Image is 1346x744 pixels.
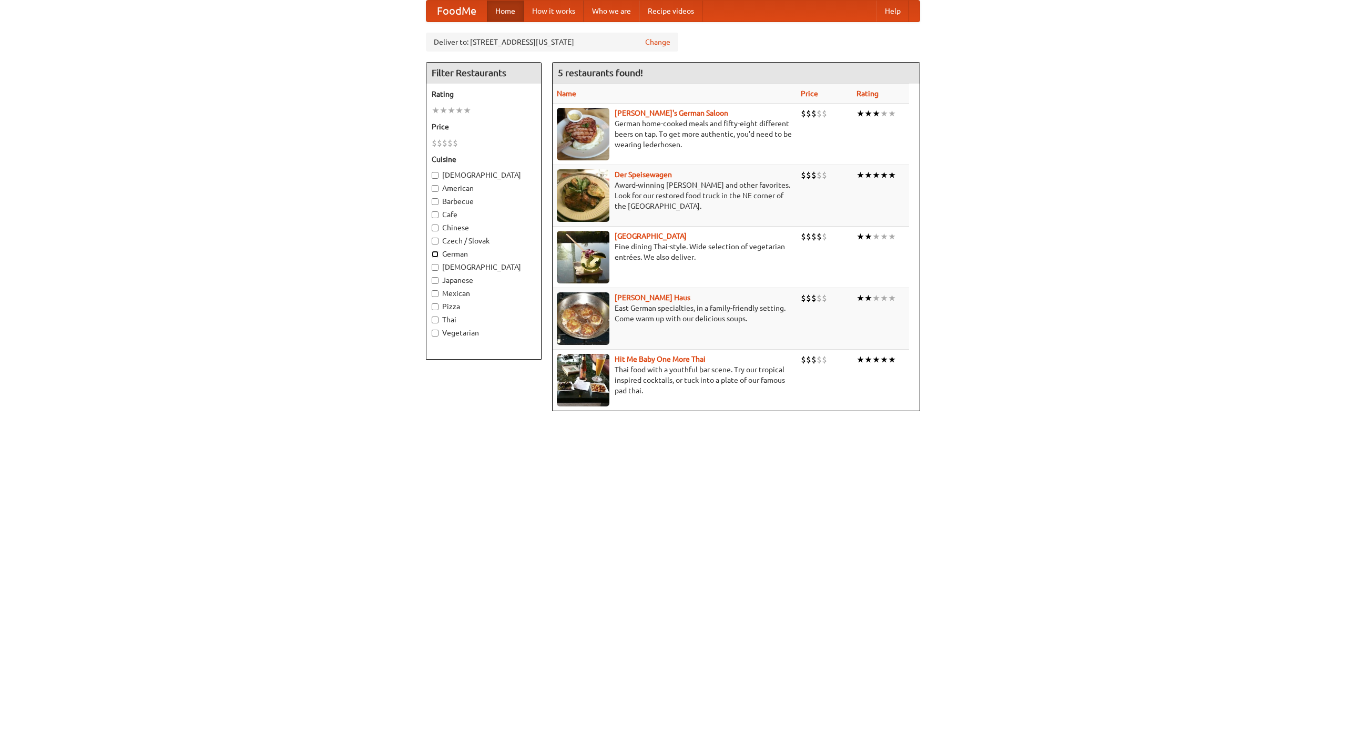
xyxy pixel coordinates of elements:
div: Deliver to: [STREET_ADDRESS][US_STATE] [426,33,678,52]
input: German [432,251,439,258]
li: ★ [440,105,447,116]
li: $ [817,231,822,242]
p: Award-winning [PERSON_NAME] and other favorites. Look for our restored food truck in the NE corne... [557,180,792,211]
input: [DEMOGRAPHIC_DATA] [432,264,439,271]
label: Japanese [432,275,536,286]
li: $ [822,108,827,119]
label: German [432,249,536,259]
li: ★ [864,169,872,181]
a: Der Speisewagen [615,170,672,179]
input: Thai [432,317,439,323]
p: East German specialties, in a family-friendly setting. Come warm up with our delicious soups. [557,303,792,324]
img: babythai.jpg [557,354,609,406]
li: ★ [455,105,463,116]
a: Recipe videos [639,1,702,22]
input: Barbecue [432,198,439,205]
a: Home [487,1,524,22]
a: Price [801,89,818,98]
li: $ [806,292,811,304]
p: Fine dining Thai-style. Wide selection of vegetarian entrées. We also deliver. [557,241,792,262]
a: [PERSON_NAME] Haus [615,293,690,302]
li: ★ [463,105,471,116]
li: $ [811,292,817,304]
h5: Rating [432,89,536,99]
li: ★ [880,108,888,119]
ng-pluralize: 5 restaurants found! [558,68,643,78]
li: $ [453,137,458,149]
input: American [432,185,439,192]
h5: Price [432,121,536,132]
li: $ [811,231,817,242]
li: $ [817,169,822,181]
label: Thai [432,314,536,325]
label: Mexican [432,288,536,299]
img: speisewagen.jpg [557,169,609,222]
a: Rating [856,89,879,98]
a: Hit Me Baby One More Thai [615,355,706,363]
li: ★ [864,108,872,119]
label: Chinese [432,222,536,233]
a: [GEOGRAPHIC_DATA] [615,232,687,240]
label: American [432,183,536,193]
a: Who we are [584,1,639,22]
li: $ [811,354,817,365]
label: [DEMOGRAPHIC_DATA] [432,170,536,180]
li: ★ [880,169,888,181]
li: $ [806,354,811,365]
label: Vegetarian [432,328,536,338]
li: ★ [880,354,888,365]
li: $ [801,108,806,119]
a: Change [645,37,670,47]
img: esthers.jpg [557,108,609,160]
li: ★ [888,108,896,119]
label: [DEMOGRAPHIC_DATA] [432,262,536,272]
li: ★ [872,231,880,242]
li: $ [822,169,827,181]
li: ★ [864,354,872,365]
li: ★ [856,108,864,119]
input: Japanese [432,277,439,284]
li: ★ [856,231,864,242]
li: $ [806,108,811,119]
li: $ [801,354,806,365]
li: $ [817,108,822,119]
li: $ [817,292,822,304]
p: German home-cooked meals and fifty-eight different beers on tap. To get more authentic, you'd nee... [557,118,792,150]
li: ★ [864,231,872,242]
a: FoodMe [426,1,487,22]
li: ★ [864,292,872,304]
li: $ [806,169,811,181]
p: Thai food with a youthful bar scene. Try our tropical inspired cocktails, or tuck into a plate of... [557,364,792,396]
li: ★ [888,354,896,365]
img: kohlhaus.jpg [557,292,609,345]
h4: Filter Restaurants [426,63,541,84]
li: ★ [880,231,888,242]
li: $ [817,354,822,365]
a: Help [876,1,909,22]
li: $ [806,231,811,242]
li: $ [437,137,442,149]
label: Barbecue [432,196,536,207]
li: ★ [432,105,440,116]
li: ★ [888,169,896,181]
li: ★ [888,292,896,304]
input: Vegetarian [432,330,439,337]
a: How it works [524,1,584,22]
li: ★ [880,292,888,304]
li: ★ [872,169,880,181]
li: $ [801,231,806,242]
li: $ [447,137,453,149]
li: $ [432,137,437,149]
input: Cafe [432,211,439,218]
b: [PERSON_NAME]'s German Saloon [615,109,728,117]
li: $ [801,169,806,181]
li: $ [442,137,447,149]
li: ★ [888,231,896,242]
li: $ [822,292,827,304]
label: Czech / Slovak [432,236,536,246]
input: [DEMOGRAPHIC_DATA] [432,172,439,179]
h5: Cuisine [432,154,536,165]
